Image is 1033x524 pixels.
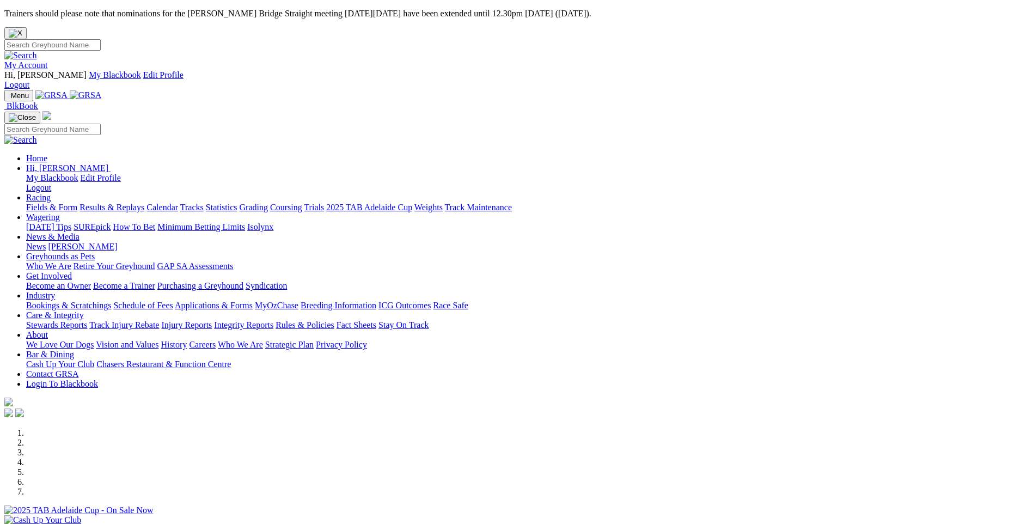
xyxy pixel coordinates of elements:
a: 2025 TAB Adelaide Cup [326,203,412,212]
span: Menu [11,92,29,100]
a: Logout [26,183,51,192]
button: Toggle navigation [4,112,40,124]
img: logo-grsa-white.png [4,398,13,406]
a: Who We Are [26,261,71,271]
a: Coursing [270,203,302,212]
img: 2025 TAB Adelaide Cup - On Sale Now [4,505,154,515]
a: About [26,330,48,339]
span: Hi, [PERSON_NAME] [4,70,87,80]
a: Applications & Forms [175,301,253,310]
a: Become a Trainer [93,281,155,290]
a: How To Bet [113,222,156,231]
a: Hi, [PERSON_NAME] [26,163,111,173]
a: Calendar [146,203,178,212]
a: Breeding Information [301,301,376,310]
a: My Blackbook [26,173,78,182]
div: Bar & Dining [26,360,1029,369]
a: Statistics [206,203,237,212]
div: Get Involved [26,281,1029,291]
a: Wagering [26,212,60,222]
a: GAP SA Assessments [157,261,234,271]
a: News [26,242,46,251]
button: Toggle navigation [4,90,33,101]
a: Track Injury Rebate [89,320,159,330]
div: Wagering [26,222,1029,232]
img: Close [9,113,36,122]
a: Bookings & Scratchings [26,301,111,310]
a: [PERSON_NAME] [48,242,117,251]
a: Edit Profile [143,70,184,80]
img: Search [4,51,37,60]
a: BlkBook [4,101,38,111]
a: Care & Integrity [26,310,84,320]
a: Cash Up Your Club [26,360,94,369]
img: Search [4,135,37,145]
a: Results & Replays [80,203,144,212]
a: Who We Are [218,340,263,349]
a: Become an Owner [26,281,91,290]
a: Injury Reports [161,320,212,330]
img: GRSA [35,90,68,100]
img: twitter.svg [15,409,24,417]
a: Get Involved [26,271,72,281]
a: My Account [4,60,48,70]
a: Greyhounds as Pets [26,252,95,261]
p: Trainers should please note that nominations for the [PERSON_NAME] Bridge Straight meeting [DATE]... [4,9,1029,19]
a: My Blackbook [89,70,141,80]
a: Purchasing a Greyhound [157,281,243,290]
a: Tracks [180,203,204,212]
img: logo-grsa-white.png [42,111,51,120]
a: Weights [414,203,443,212]
a: Grading [240,203,268,212]
div: About [26,340,1029,350]
a: Strategic Plan [265,340,314,349]
a: Edit Profile [81,173,121,182]
a: Schedule of Fees [113,301,173,310]
a: Privacy Policy [316,340,367,349]
a: Careers [189,340,216,349]
a: [DATE] Tips [26,222,71,231]
div: Hi, [PERSON_NAME] [26,173,1029,193]
div: My Account [4,70,1029,90]
a: Industry [26,291,55,300]
a: Vision and Values [96,340,158,349]
a: Home [26,154,47,163]
span: Hi, [PERSON_NAME] [26,163,108,173]
a: MyOzChase [255,301,298,310]
a: Retire Your Greyhound [74,261,155,271]
a: Stay On Track [378,320,429,330]
input: Search [4,124,101,135]
a: News & Media [26,232,80,241]
a: History [161,340,187,349]
a: Trials [304,203,324,212]
a: Race Safe [433,301,468,310]
a: Contact GRSA [26,369,78,379]
a: Integrity Reports [214,320,273,330]
div: Racing [26,203,1029,212]
input: Search [4,39,101,51]
a: Rules & Policies [276,320,334,330]
img: facebook.svg [4,409,13,417]
a: Chasers Restaurant & Function Centre [96,360,231,369]
div: News & Media [26,242,1029,252]
a: SUREpick [74,222,111,231]
a: Racing [26,193,51,202]
a: Isolynx [247,222,273,231]
span: BlkBook [7,101,38,111]
img: X [9,29,22,38]
a: Fact Sheets [337,320,376,330]
a: Fields & Form [26,203,77,212]
div: Care & Integrity [26,320,1029,330]
a: Logout [4,80,29,89]
a: Track Maintenance [445,203,512,212]
img: GRSA [70,90,102,100]
a: Login To Blackbook [26,379,98,388]
div: Greyhounds as Pets [26,261,1029,271]
a: Syndication [246,281,287,290]
a: Stewards Reports [26,320,87,330]
a: We Love Our Dogs [26,340,94,349]
button: Close [4,27,27,39]
a: Bar & Dining [26,350,74,359]
a: ICG Outcomes [378,301,431,310]
a: Minimum Betting Limits [157,222,245,231]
